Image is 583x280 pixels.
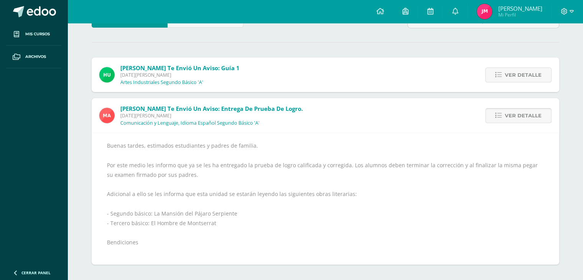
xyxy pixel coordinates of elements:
[107,141,544,257] div: Buenas tardes, estimados estudiantes y padres de familia. Por este medio les informo que ya se le...
[21,270,51,275] span: Cerrar panel
[120,112,303,119] span: [DATE][PERSON_NAME]
[505,109,542,123] span: Ver detalle
[25,31,50,37] span: Mis cursos
[477,4,492,19] img: 6858e211fb986c9fe9688e4a84769b91.png
[498,5,542,12] span: [PERSON_NAME]
[120,120,259,126] p: Comunicación y Lenguaje, Idioma Español Segundo Básico 'A'
[120,105,303,112] span: [PERSON_NAME] te envió un aviso: Entrega de prueba de logro.
[505,68,542,82] span: Ver detalle
[120,64,240,72] span: [PERSON_NAME] te envió un aviso: Guía 1
[6,46,61,68] a: Archivos
[6,23,61,46] a: Mis cursos
[498,12,542,18] span: Mi Perfil
[25,54,46,60] span: Archivos
[99,108,115,123] img: 0fd6451cf16eae051bb176b5d8bc5f11.png
[120,79,203,86] p: Artes Industriales Segundo Básico 'A'
[120,72,240,78] span: [DATE][PERSON_NAME]
[99,67,115,82] img: fd23069c3bd5c8dde97a66a86ce78287.png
